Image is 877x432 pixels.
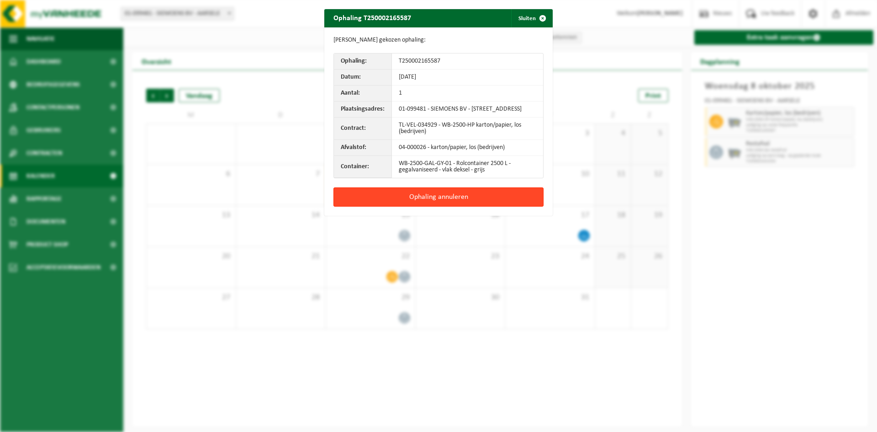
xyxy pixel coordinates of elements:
[392,156,543,178] td: WB-2500-GAL-GY-01 - Rolcontainer 2500 L - gegalvaniseerd - vlak deksel - grijs
[334,117,392,140] th: Contract:
[392,53,543,69] td: T250002165587
[334,140,392,156] th: Afvalstof:
[334,156,392,178] th: Container:
[392,85,543,101] td: 1
[333,37,544,44] p: [PERSON_NAME] gekozen ophaling:
[392,117,543,140] td: TL-VEL-034929 - WB-2500-HP karton/papier, los (bedrijven)
[324,9,420,27] h2: Ophaling T250002165587
[392,101,543,117] td: 01-099481 - SIEMOENS BV - [STREET_ADDRESS]
[511,9,552,27] button: Sluiten
[392,140,543,156] td: 04-000026 - karton/papier, los (bedrijven)
[334,101,392,117] th: Plaatsingsadres:
[334,69,392,85] th: Datum:
[333,187,544,207] button: Ophaling annuleren
[334,85,392,101] th: Aantal:
[334,53,392,69] th: Ophaling:
[392,69,543,85] td: [DATE]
